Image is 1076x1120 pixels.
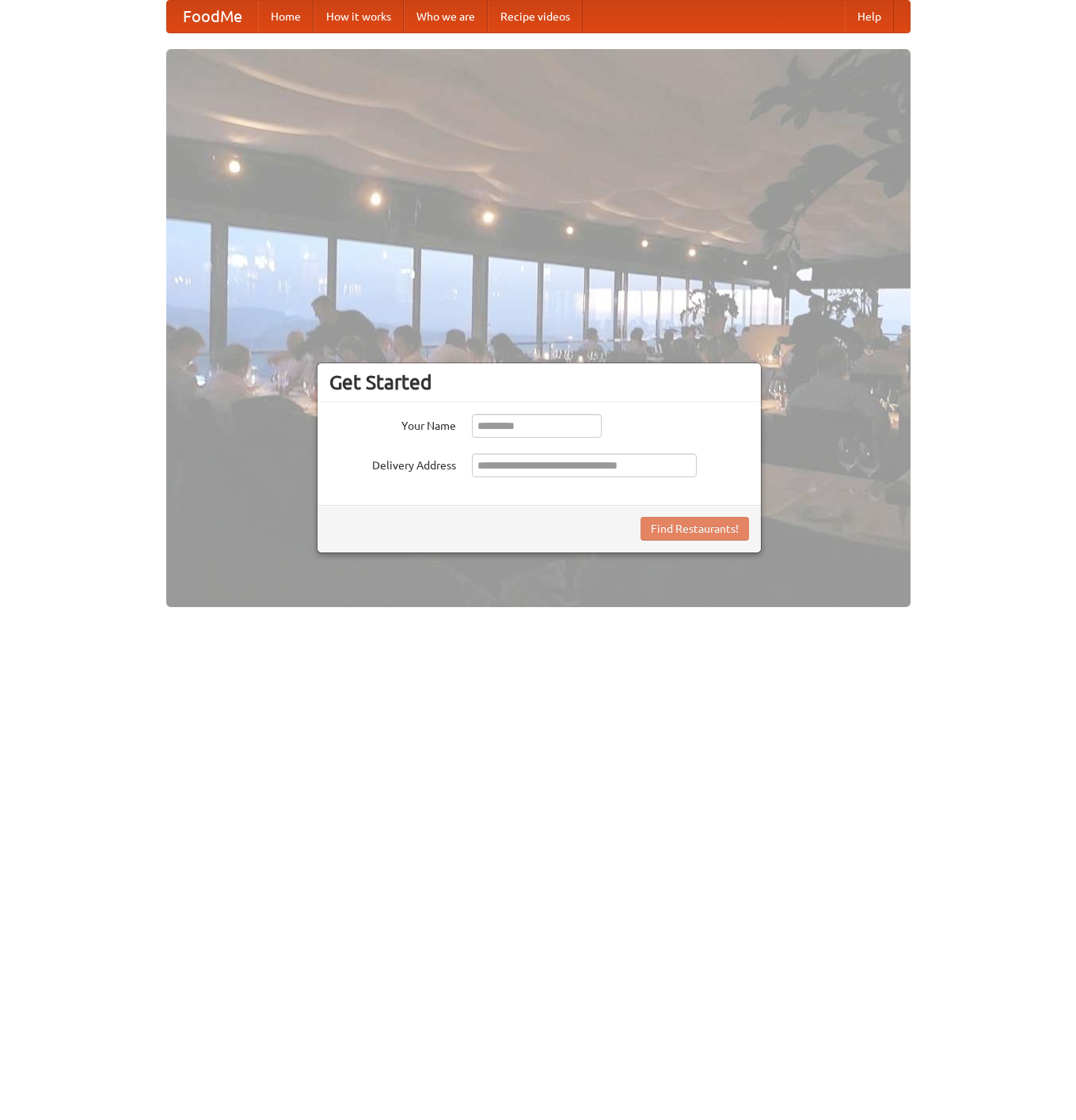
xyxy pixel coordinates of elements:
[641,517,749,541] button: Find Restaurants!
[404,1,488,32] a: Who we are
[488,1,583,32] a: Recipe videos
[258,1,314,32] a: Home
[167,1,258,32] a: FoodMe
[314,1,404,32] a: How it works
[845,1,894,32] a: Help
[329,414,456,434] label: Your Name
[329,454,456,473] label: Delivery Address
[329,370,749,394] h3: Get Started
